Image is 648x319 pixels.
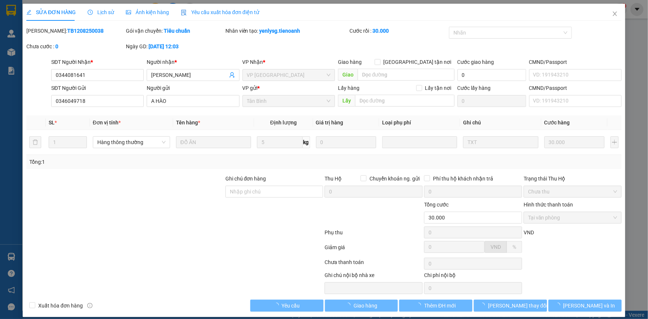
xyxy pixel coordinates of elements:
[324,228,424,241] div: Phụ thu
[51,84,144,92] div: SĐT Người Gửi
[88,9,114,15] span: Lịch sử
[338,85,359,91] span: Lấy hàng
[35,302,86,310] span: Xuất hóa đơn hàng
[181,9,259,15] span: Yêu cầu xuất hóa đơn điện tử
[605,4,625,25] button: Close
[225,176,266,182] label: Ghi chú đơn hàng
[176,136,251,148] input: VD: Bàn, Ghế
[270,120,297,126] span: Định lượng
[260,28,300,34] b: yenlysg.tienoanh
[358,69,455,81] input: Dọc đường
[147,58,239,66] div: Người nhận
[524,230,534,235] span: VND
[229,72,235,78] span: user-add
[524,202,573,208] label: Hình thức thanh toán
[26,10,32,15] span: edit
[26,42,124,51] div: Chưa cước :
[247,69,330,81] span: VP Đà Lạt
[325,300,398,312] button: Giao hàng
[367,175,423,183] span: Chuyển khoản ng. gửi
[355,95,455,107] input: Dọc đường
[381,58,455,66] span: [GEOGRAPHIC_DATA] tận nơi
[491,244,501,250] span: VND
[422,84,455,92] span: Lấy tận nơi
[379,115,460,130] th: Loại phụ phí
[26,9,76,15] span: SỬA ĐƠN HÀNG
[93,120,121,126] span: Đơn vị tính
[242,84,335,92] div: VP gửi
[49,120,55,126] span: SL
[303,136,310,148] span: kg
[528,186,617,197] span: Chưa thu
[324,243,424,256] div: Giảm giá
[548,300,622,312] button: [PERSON_NAME] và In
[345,303,354,308] span: loading
[372,28,389,34] b: 30.000
[225,27,348,35] div: Nhân viên tạo:
[324,258,424,271] div: Chưa thanh toán
[247,95,330,107] span: Tân Bình
[164,28,190,34] b: Tiêu chuẩn
[67,28,104,34] b: TB1208250038
[529,58,622,66] div: CMND/Passport
[87,303,92,308] span: info-circle
[612,11,618,17] span: close
[126,9,169,15] span: Ảnh kiện hàng
[349,27,447,35] div: Cước rồi :
[512,244,516,250] span: %
[88,10,93,15] span: clock-circle
[250,300,323,312] button: Yêu cầu
[338,69,358,81] span: Giao
[176,120,200,126] span: Tên hàng
[338,95,355,107] span: Lấy
[126,42,224,51] div: Ngày GD:
[149,43,179,49] b: [DATE] 12:03
[126,10,131,15] span: picture
[181,10,187,16] img: icon
[544,120,570,126] span: Cước hàng
[563,302,615,310] span: [PERSON_NAME] và In
[26,27,124,35] div: [PERSON_NAME]:
[610,136,619,148] button: plus
[524,175,622,183] div: Trạng thái Thu Hộ
[354,302,377,310] span: Giao hàng
[399,300,472,312] button: Thêm ĐH mới
[529,84,622,92] div: CMND/Passport
[430,175,496,183] span: Phí thu hộ khách nhận trả
[338,59,362,65] span: Giao hàng
[457,69,526,81] input: Cước giao hàng
[29,158,250,166] div: Tổng: 1
[316,136,377,148] input: 0
[282,302,300,310] span: Yêu cầu
[474,300,547,312] button: [PERSON_NAME] thay đổi
[424,202,449,208] span: Tổng cước
[457,85,491,91] label: Cước lấy hàng
[55,43,58,49] b: 0
[51,58,144,66] div: SĐT Người Nhận
[242,59,263,65] span: VP Nhận
[225,186,323,198] input: Ghi chú đơn hàng
[555,303,563,308] span: loading
[147,84,239,92] div: Người gửi
[424,271,522,282] div: Chi phí nội bộ
[424,302,456,310] span: Thêm ĐH mới
[325,271,423,282] div: Ghi chú nội bộ nhà xe
[544,136,605,148] input: 0
[29,136,41,148] button: delete
[316,120,343,126] span: Giá trị hàng
[463,136,538,148] input: Ghi Chú
[126,27,224,35] div: Gói vận chuyển:
[460,115,541,130] th: Ghi chú
[97,137,166,148] span: Hàng thông thường
[274,303,282,308] span: loading
[416,303,424,308] span: loading
[528,212,617,223] span: Tại văn phòng
[457,95,526,107] input: Cước lấy hàng
[325,176,342,182] span: Thu Hộ
[480,303,488,308] span: loading
[457,59,494,65] label: Cước giao hàng
[488,302,547,310] span: [PERSON_NAME] thay đổi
